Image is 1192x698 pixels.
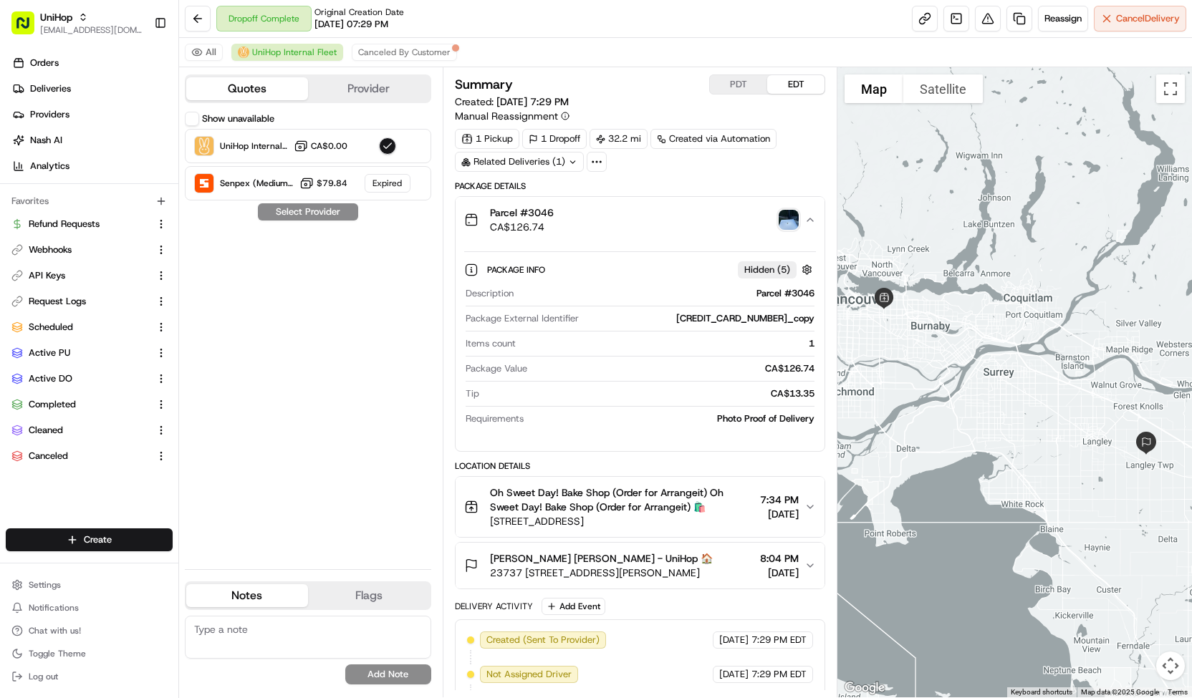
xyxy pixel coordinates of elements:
a: Deliveries [6,77,178,100]
button: Scheduled [6,316,173,339]
a: Orders [6,52,178,74]
div: Start new chat [49,136,235,150]
a: 💻API Documentation [115,201,236,227]
span: [PERSON_NAME] [PERSON_NAME] - UniHop 🏠 [490,551,713,566]
span: Senpex (Medium package / catering) [220,178,294,189]
button: Canceled By Customer [352,44,457,61]
span: Toggle Theme [29,648,86,659]
button: PDT [710,75,767,94]
span: 7:29 PM EDT [751,668,807,681]
span: Settings [29,579,61,591]
span: UniHop Internal [GEOGRAPHIC_DATA] [220,140,288,152]
img: Nash [14,14,43,42]
img: unihop_logo.png [238,47,249,58]
span: Requirements [466,412,524,425]
a: Active DO [11,372,150,385]
button: $79.84 [299,176,347,190]
span: Knowledge Base [29,207,110,221]
button: Show satellite imagery [903,74,983,103]
button: Webhooks [6,238,173,261]
button: EDT [767,75,825,94]
button: Quotes [186,77,308,100]
button: Manual Reassignment [455,109,569,123]
a: Providers [6,103,178,126]
span: [EMAIL_ADDRESS][DOMAIN_NAME] [40,24,143,36]
a: Nash AI [6,129,178,152]
span: UniHop Internal Fleet [252,47,337,58]
button: Settings [6,575,173,595]
span: Create [84,533,112,546]
div: 1 Dropoff [522,129,587,149]
button: Chat with us! [6,621,173,641]
span: 23737 [STREET_ADDRESS][PERSON_NAME] [490,566,713,580]
span: Cancel Delivery [1116,12,1180,25]
button: API Keys [6,264,173,287]
a: Scheduled [11,321,150,334]
a: Created via Automation [650,129,777,149]
a: Powered byPylon [101,241,173,253]
img: photo_proof_of_delivery image [779,210,799,230]
span: Chat with us! [29,625,81,636]
span: Tip [466,387,479,400]
span: Request Logs [29,295,86,308]
p: Welcome 👋 [14,57,261,79]
span: Canceled [29,450,68,462]
button: Flags [308,584,430,607]
button: Create [6,528,173,551]
div: Related Deliveries (1) [455,152,584,172]
a: Refund Requests [11,218,150,231]
span: [STREET_ADDRESS] [490,514,754,528]
a: Request Logs [11,295,150,308]
span: Package Info [487,264,548,276]
button: Start new chat [244,140,261,157]
button: Notes [186,584,308,607]
div: Delivery Activity [455,601,533,612]
a: Analytics [6,155,178,178]
button: Parcel #3046CA$126.74photo_proof_of_delivery image [456,197,825,243]
div: 1 Pickup [455,129,519,149]
span: 7:34 PM [760,493,799,507]
button: Request Logs [6,290,173,313]
span: Parcel #3046 [490,205,554,220]
span: Pylon [143,242,173,253]
span: 7:29 PM EDT [751,634,807,646]
a: Completed [11,398,150,411]
button: CA$0.00 [294,139,347,153]
span: [DATE] 07:29 PM [314,18,388,31]
button: [PERSON_NAME] [PERSON_NAME] - UniHop 🏠23737 [STREET_ADDRESS][PERSON_NAME]8:04 PM[DATE] [456,543,825,588]
div: Photo Proof of Delivery [529,412,814,425]
a: Webhooks [11,243,150,256]
label: Show unavailable [202,112,274,125]
button: Keyboard shortcuts [1011,687,1072,697]
button: Hidden (5) [738,261,816,278]
span: Package External Identifier [466,312,579,325]
button: Map camera controls [1156,651,1185,680]
span: Completed [29,398,76,411]
img: 1736555255976-a54dd68f-1ca7-489b-9aae-adbdc363a1c4 [14,136,40,162]
span: Log out [29,671,58,682]
span: Hidden ( 5 ) [744,263,790,276]
span: Active PU [29,346,70,359]
button: UniHop [40,10,72,24]
span: [DATE] [719,634,749,646]
input: Clear [37,92,236,107]
span: Created: [455,94,569,109]
button: Refund Requests [6,213,173,236]
button: Active PU [6,341,173,364]
div: CA$126.74 [533,362,814,375]
span: Refund Requests [29,218,100,231]
button: Toggle fullscreen view [1156,74,1185,103]
button: All [185,44,223,61]
span: API Documentation [135,207,230,221]
span: Manual Reassignment [455,109,558,123]
span: Original Creation Date [314,6,404,18]
span: CA$0.00 [311,140,347,152]
div: Expired [365,174,410,193]
button: Oh Sweet Day! Bake Shop (Order for Arrangeit) Oh Sweet Day! Bake Shop (Order for Arrangeit) 🛍️[ST... [456,477,825,537]
span: Cleaned [29,424,63,437]
span: Providers [30,108,69,121]
span: Analytics [30,160,69,173]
